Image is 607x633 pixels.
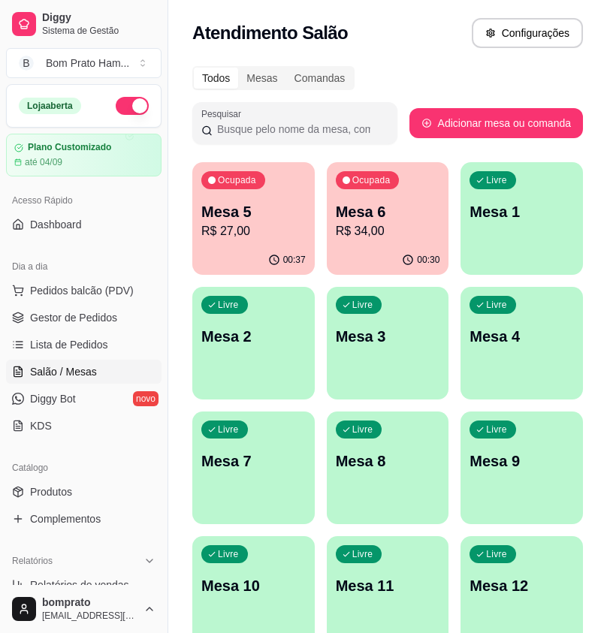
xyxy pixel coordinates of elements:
[192,411,315,524] button: LivreMesa 7
[201,107,246,120] label: Pesquisar
[218,548,239,560] p: Livre
[461,411,583,524] button: LivreMesa 9
[6,255,162,279] div: Dia a dia
[201,451,306,472] p: Mesa 7
[194,68,238,89] div: Todos
[486,174,507,186] p: Livre
[327,162,449,275] button: OcupadaMesa 6R$ 34,0000:30
[6,507,162,531] a: Complementos
[30,391,76,406] span: Diggy Bot
[6,591,162,627] button: bomprato[EMAIL_ADDRESS][DOMAIN_NAME]
[30,283,134,298] span: Pedidos balcão (PDV)
[6,456,162,480] div: Catálogo
[6,333,162,357] a: Lista de Pedidos
[470,326,574,347] p: Mesa 4
[30,418,52,433] span: KDS
[6,387,162,411] a: Diggy Botnovo
[461,162,583,275] button: LivreMesa 1
[42,11,156,25] span: Diggy
[6,306,162,330] a: Gestor de Pedidos
[6,573,162,597] a: Relatórios de vendas
[42,610,137,622] span: [EMAIL_ADDRESS][DOMAIN_NAME]
[218,174,256,186] p: Ocupada
[42,25,156,37] span: Sistema de Gestão
[30,511,101,526] span: Complementos
[30,484,72,499] span: Produtos
[116,97,149,115] button: Alterar Status
[336,201,440,222] p: Mesa 6
[6,213,162,237] a: Dashboard
[201,575,306,596] p: Mesa 10
[6,134,162,176] a: Plano Customizadoaté 04/09
[486,548,507,560] p: Livre
[42,596,137,610] span: bomprato
[6,279,162,303] button: Pedidos balcão (PDV)
[486,424,507,436] p: Livre
[19,98,81,114] div: Loja aberta
[6,360,162,384] a: Salão / Mesas
[336,222,440,240] p: R$ 34,00
[409,108,583,138] button: Adicionar mesa ou comanda
[486,299,507,311] p: Livre
[6,480,162,504] a: Produtos
[28,142,111,153] article: Plano Customizado
[12,555,53,567] span: Relatórios
[327,411,449,524] button: LivreMesa 8
[352,548,373,560] p: Livre
[192,21,348,45] h2: Atendimento Salão
[336,451,440,472] p: Mesa 8
[25,156,62,168] article: até 04/09
[201,201,306,222] p: Mesa 5
[352,299,373,311] p: Livre
[336,575,440,596] p: Mesa 11
[6,6,162,42] a: DiggySistema de Gestão
[352,424,373,436] p: Livre
[192,162,315,275] button: OcupadaMesa 5R$ 27,0000:37
[30,310,117,325] span: Gestor de Pedidos
[218,299,239,311] p: Livre
[201,326,306,347] p: Mesa 2
[46,56,129,71] div: Bom Prato Ham ...
[6,48,162,78] button: Select a team
[470,575,574,596] p: Mesa 12
[30,217,82,232] span: Dashboard
[417,254,439,266] p: 00:30
[336,326,440,347] p: Mesa 3
[30,364,97,379] span: Salão / Mesas
[286,68,354,89] div: Comandas
[352,174,391,186] p: Ocupada
[6,188,162,213] div: Acesso Rápido
[461,287,583,399] button: LivreMesa 4
[213,122,388,137] input: Pesquisar
[238,68,285,89] div: Mesas
[30,577,129,592] span: Relatórios de vendas
[472,18,583,48] button: Configurações
[283,254,306,266] p: 00:37
[192,287,315,399] button: LivreMesa 2
[327,287,449,399] button: LivreMesa 3
[470,451,574,472] p: Mesa 9
[218,424,239,436] p: Livre
[30,337,108,352] span: Lista de Pedidos
[6,414,162,438] a: KDS
[470,201,574,222] p: Mesa 1
[201,222,306,240] p: R$ 27,00
[19,56,34,71] span: B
